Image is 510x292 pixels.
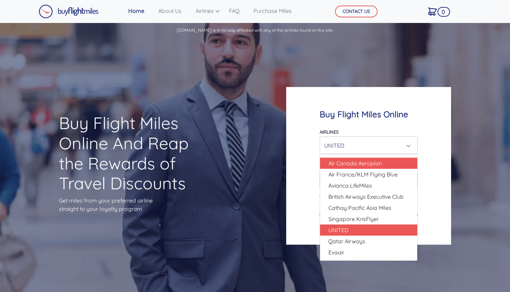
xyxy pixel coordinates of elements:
img: Buy Flight Miles Logo [39,5,99,18]
span: Qatar Airways [328,237,365,245]
button: UNITED [320,136,418,154]
img: Cart [428,7,437,16]
a: Purchase Miles [251,4,295,18]
span: Evaair [328,248,344,257]
div: UNITED [324,139,409,152]
h1: Buy Flight Miles Online And Reap the Rewards of Travel Discounts [59,113,196,193]
span: Avianca LifeMiles [328,181,372,190]
h4: Buy Flight Miles Online [320,109,418,119]
label: Airlines [320,129,338,135]
p: Get miles from your preferred airline straight to your loyalty program [59,196,196,213]
span: Singapore KrisFlyer [328,215,379,223]
a: About Us [155,4,184,18]
span: UNITED [328,226,349,234]
a: Buy Flight Miles Logo [39,3,99,20]
a: Home [125,4,147,18]
span: Cathay Pacific Asia Miles [328,204,391,212]
a: 0 [425,4,440,18]
a: FAQ [226,4,242,18]
span: Air France/KLM Flying Blue [328,170,398,179]
button: CONTACT US [335,6,378,17]
span: 0 [437,7,450,17]
span: British Airways Executive Club [328,192,404,201]
a: Airlines [193,4,218,18]
span: Air Canada Aeroplan [328,159,382,167]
